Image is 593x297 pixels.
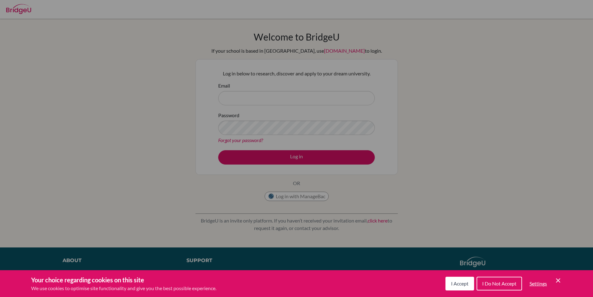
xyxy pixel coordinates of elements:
h3: Your choice regarding cookies on this site [31,275,216,285]
span: Settings [529,280,547,286]
p: We use cookies to optimise site functionality and give you the best possible experience. [31,285,216,292]
span: I Do Not Accept [482,280,516,286]
button: Settings [525,277,552,290]
span: I Accept [451,280,468,286]
button: Save and close [554,277,562,284]
button: I Accept [445,277,474,290]
button: I Do Not Accept [477,277,522,290]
